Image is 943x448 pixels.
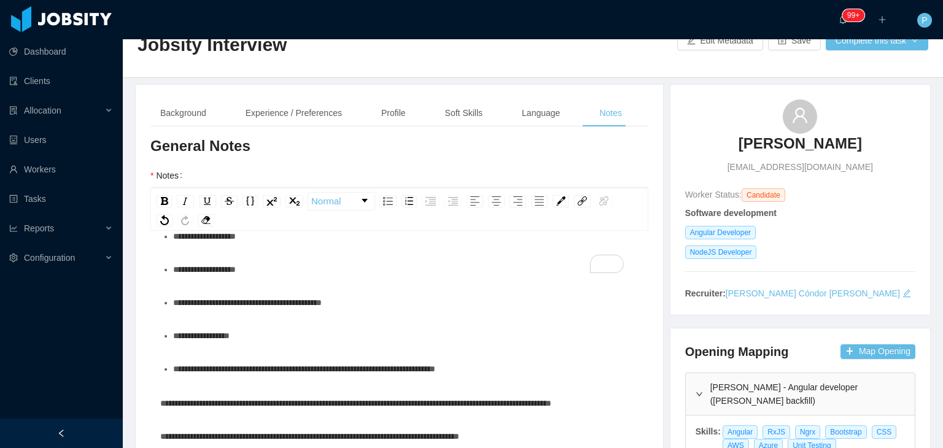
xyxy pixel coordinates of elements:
[696,427,721,436] strong: Skills:
[150,171,187,180] label: Notes
[696,390,703,398] i: icon: right
[422,195,440,207] div: Indent
[371,99,416,127] div: Profile
[198,214,214,226] div: Remove
[150,188,648,231] div: rdw-toolbar
[488,195,505,207] div: Center
[677,31,763,50] button: icon: editEdit Metadata
[402,195,417,207] div: Ordered
[435,99,492,127] div: Soft Skills
[157,195,172,207] div: Bold
[308,192,375,210] div: rdw-dropdown
[685,343,789,360] h4: Opening Mapping
[872,425,897,439] span: CSS
[572,192,615,210] div: rdw-link-control
[177,195,194,207] div: Italic
[723,425,758,439] span: Angular
[825,425,866,439] span: Bootstrap
[150,99,216,127] div: Background
[138,33,533,58] h2: Jobsity Interview
[9,69,113,93] a: icon: auditClients
[902,289,911,298] i: icon: edit
[263,195,281,207] div: Superscript
[9,253,18,262] i: icon: setting
[154,214,195,226] div: rdw-history-control
[839,15,847,24] i: icon: bell
[596,195,612,207] div: Unlink
[685,245,757,259] span: NodeJS Developer
[24,223,54,233] span: Reports
[236,99,352,127] div: Experience / Preferences
[377,192,464,210] div: rdw-list-control
[160,58,639,273] div: To enrich screen reader interactions, please activate Accessibility in Grammarly extension settings
[550,192,572,210] div: rdw-color-picker
[154,192,306,210] div: rdw-inline-control
[221,195,238,207] div: Strikethrough
[922,13,927,28] span: P
[467,195,483,207] div: Left
[9,224,18,233] i: icon: line-chart
[768,31,821,50] button: icon: saveSave
[826,31,928,50] button: Complete this taskicon: down
[311,189,341,214] span: Normal
[589,99,632,127] div: Notes
[574,195,591,207] div: Link
[379,195,397,207] div: Unordered
[308,193,374,210] a: Block Type
[763,425,790,439] span: RxJS
[157,214,173,226] div: Undo
[739,134,862,153] h3: [PERSON_NAME]
[199,195,216,207] div: Underline
[795,425,820,439] span: Ngrx
[728,161,873,174] span: [EMAIL_ADDRESS][DOMAIN_NAME]
[243,195,258,207] div: Monospace
[686,373,915,415] div: icon: right[PERSON_NAME] - Angular developer ([PERSON_NAME] backfill)
[444,195,462,207] div: Outdent
[9,128,113,152] a: icon: robotUsers
[285,195,303,207] div: Subscript
[9,39,113,64] a: icon: pie-chartDashboard
[878,15,887,24] i: icon: plus
[531,195,548,207] div: Justify
[685,226,756,239] span: Angular Developer
[9,187,113,211] a: icon: profileTasks
[840,344,915,359] button: icon: plusMap Opening
[842,9,864,21] sup: 1743
[24,253,75,263] span: Configuration
[24,106,61,115] span: Allocation
[9,157,113,182] a: icon: userWorkers
[512,99,570,127] div: Language
[510,195,526,207] div: Right
[739,134,862,161] a: [PERSON_NAME]
[306,192,377,210] div: rdw-block-control
[150,136,648,156] h3: General Notes
[177,214,193,226] div: Redo
[726,288,900,298] a: [PERSON_NAME] Cóndor [PERSON_NAME]
[685,288,726,298] strong: Recruiter:
[685,190,742,199] span: Worker Status:
[9,106,18,115] i: icon: solution
[791,107,809,124] i: icon: user
[685,208,777,218] strong: Software development
[742,188,785,202] span: Candidate
[464,192,550,210] div: rdw-textalign-control
[195,214,217,226] div: rdw-remove-control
